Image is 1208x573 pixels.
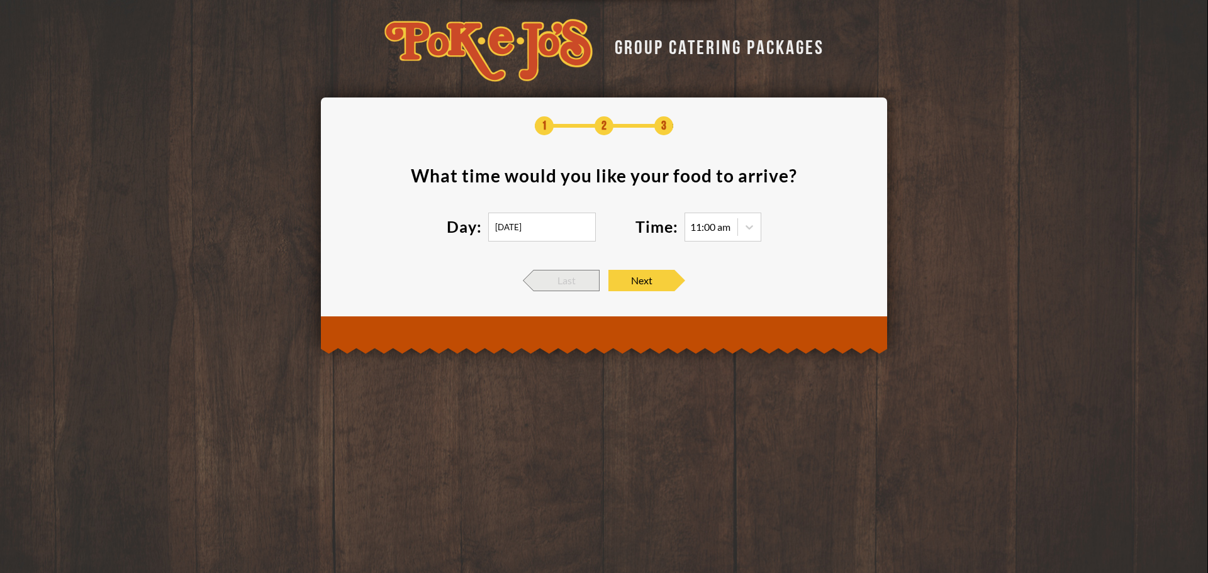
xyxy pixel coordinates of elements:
[411,167,797,184] div: What time would you like your food to arrive ?
[635,219,678,235] label: Time:
[595,116,613,135] span: 2
[654,116,673,135] span: 3
[534,270,600,291] span: Last
[384,19,593,82] img: logo-34603ddf.svg
[608,270,674,291] span: Next
[605,33,824,57] div: GROUP CATERING PACKAGES
[690,222,730,232] div: 11:00 am
[535,116,554,135] span: 1
[447,219,482,235] label: Day:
